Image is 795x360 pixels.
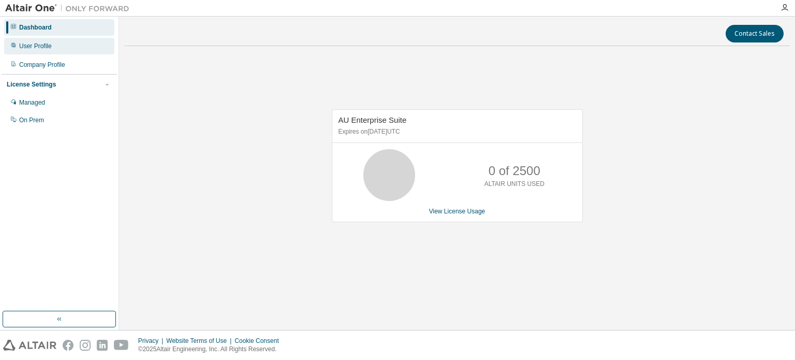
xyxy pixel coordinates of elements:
[19,61,65,69] div: Company Profile
[138,345,285,354] p: © 2025 Altair Engineering, Inc. All Rights Reserved.
[338,127,573,136] p: Expires on [DATE] UTC
[80,340,91,351] img: instagram.svg
[3,340,56,351] img: altair_logo.svg
[726,25,784,42] button: Contact Sales
[114,340,129,351] img: youtube.svg
[138,337,166,345] div: Privacy
[429,208,485,215] a: View License Usage
[63,340,73,351] img: facebook.svg
[234,337,285,345] div: Cookie Consent
[489,162,540,180] p: 0 of 2500
[97,340,108,351] img: linkedin.svg
[338,116,407,124] span: AU Enterprise Suite
[7,80,56,89] div: License Settings
[19,98,45,107] div: Managed
[5,3,135,13] img: Altair One
[19,116,44,124] div: On Prem
[484,180,544,189] p: ALTAIR UNITS USED
[166,337,234,345] div: Website Terms of Use
[19,23,52,32] div: Dashboard
[19,42,52,50] div: User Profile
